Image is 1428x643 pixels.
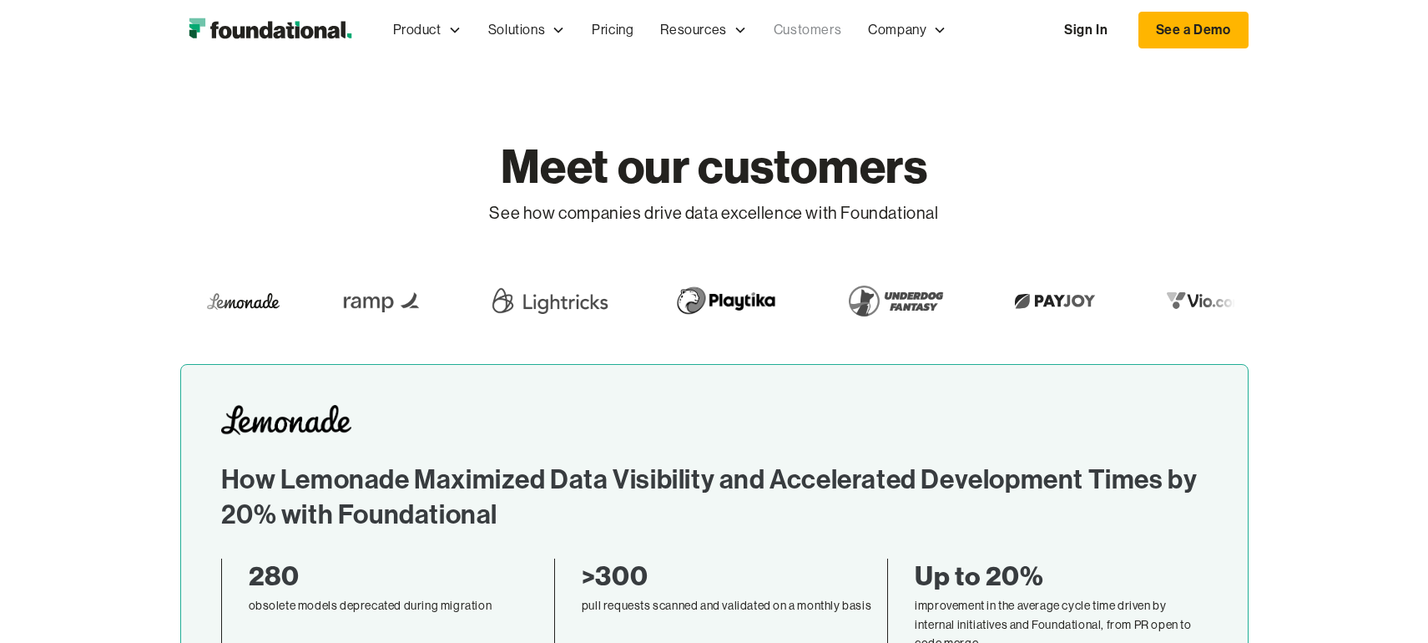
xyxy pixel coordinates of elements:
div: >300 [582,559,874,594]
div: pull requests scanned and validated on a monthly basis [582,596,874,615]
div: Product [393,19,442,41]
h2: How Lemonade Maximized Data Visibility and Accelerated Development Times by 20% with Foundational [221,462,1208,531]
a: See a Demo [1138,12,1249,48]
a: Sign In [1047,13,1124,48]
a: home [180,13,360,47]
h1: Meet our customers [489,100,938,199]
div: Company [855,3,960,58]
div: Resources [660,19,726,41]
div: Up to 20% [915,559,1207,594]
img: Payjoy [1006,288,1104,314]
div: Resources [647,3,759,58]
img: Playtika [667,277,786,324]
img: Lemonade [207,288,280,314]
img: Ramp [333,277,433,324]
div: 280 [249,559,541,594]
img: Foundational Logo [180,13,360,47]
img: Lightricks [487,277,613,324]
div: Company [868,19,926,41]
a: Pricing [578,3,647,58]
div: Product [380,3,475,58]
a: Customers [760,3,855,58]
div: Solutions [488,19,545,41]
div: obsolete models deprecated during migration [249,596,541,615]
div: Solutions [475,3,578,58]
img: Vio.com [1158,288,1254,314]
img: Underdog Fantasy [839,277,952,324]
p: See how companies drive data excellence with Foundational [489,199,938,229]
